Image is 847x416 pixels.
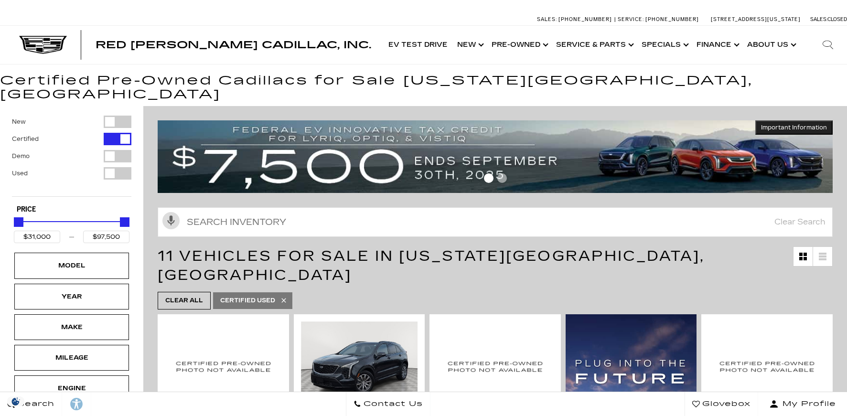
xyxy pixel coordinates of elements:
[618,16,644,22] span: Service:
[487,26,551,64] a: Pre-Owned
[83,231,129,243] input: Maximum
[708,321,826,412] img: 2024 Cadillac LYRIQ Sport 1
[810,16,827,22] span: Sales:
[301,321,418,409] div: 1 / 2
[384,26,452,64] a: EV Test Drive
[162,212,180,229] svg: Click to toggle on voice search
[165,295,203,307] span: Clear All
[48,260,96,271] div: Model
[48,383,96,394] div: Engine
[48,291,96,302] div: Year
[692,26,742,64] a: Finance
[361,397,423,411] span: Contact Us
[346,392,430,416] a: Contact Us
[12,151,30,161] label: Demo
[12,134,39,144] label: Certified
[158,120,833,192] img: vrp-tax-ending-august-version
[14,214,129,243] div: Price
[158,207,833,237] input: Search Inventory
[700,397,751,411] span: Glovebox
[761,124,827,131] span: Important Information
[48,322,96,332] div: Make
[14,345,129,371] div: MileageMileage
[12,117,26,127] label: New
[551,26,637,64] a: Service & Parts
[5,396,27,406] img: Opt-Out Icon
[484,173,493,183] span: Go to slide 1
[96,39,371,51] span: Red [PERSON_NAME] Cadillac, Inc.
[220,295,275,307] span: Certified Used
[14,231,60,243] input: Minimum
[537,17,614,22] a: Sales: [PHONE_NUMBER]
[685,392,758,416] a: Glovebox
[12,116,131,196] div: Filter by Vehicle Type
[14,253,129,278] div: ModelModel
[637,26,692,64] a: Specials
[755,120,833,135] button: Important Information
[120,217,129,227] div: Maximum Price
[437,321,554,412] img: 2023 Cadillac XT4 Sport
[14,217,23,227] div: Minimum Price
[497,173,507,183] span: Go to slide 2
[15,397,54,411] span: Search
[14,314,129,340] div: MakeMake
[301,321,418,409] img: 2022 Cadillac XT4 Sport 1
[645,16,699,22] span: [PHONE_NUMBER]
[5,396,27,406] section: Click to Open Cookie Consent Modal
[48,352,96,363] div: Mileage
[711,16,801,22] a: [STREET_ADDRESS][US_STATE]
[158,247,705,284] span: 11 Vehicles for Sale in [US_STATE][GEOGRAPHIC_DATA], [GEOGRAPHIC_DATA]
[19,36,67,54] img: Cadillac Dark Logo with Cadillac White Text
[14,375,129,401] div: EngineEngine
[12,169,28,178] label: Used
[827,16,847,22] span: Closed
[779,397,836,411] span: My Profile
[96,40,371,50] a: Red [PERSON_NAME] Cadillac, Inc.
[17,205,127,214] h5: Price
[742,26,799,64] a: About Us
[452,26,487,64] a: New
[14,284,129,309] div: YearYear
[165,321,282,412] img: 2021 Cadillac XT4 Premium Luxury
[614,17,701,22] a: Service: [PHONE_NUMBER]
[537,16,557,22] span: Sales:
[558,16,612,22] span: [PHONE_NUMBER]
[758,392,847,416] button: Open user profile menu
